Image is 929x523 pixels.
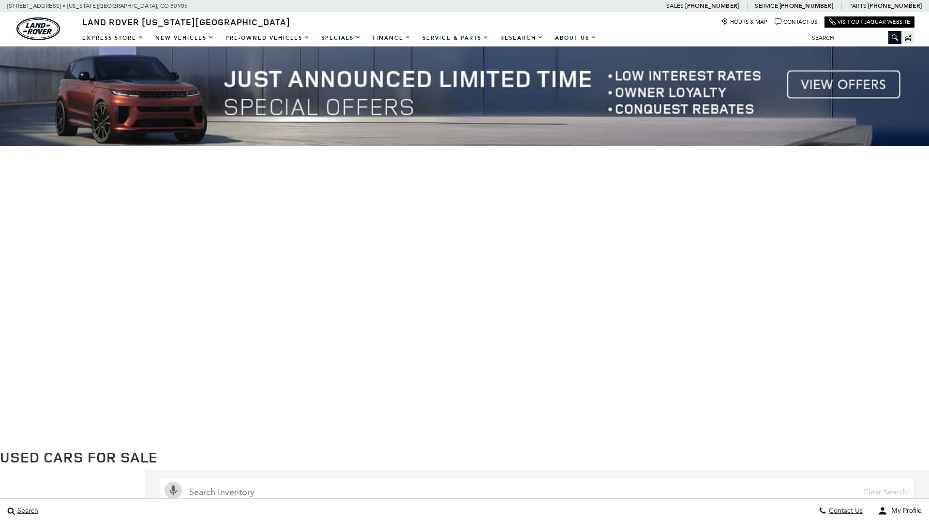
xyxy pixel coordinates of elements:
[220,30,315,46] a: Pre-Owned Vehicles
[417,30,494,46] a: Service & Parts
[887,507,922,515] span: My Profile
[549,30,602,46] a: About Us
[15,507,38,515] span: Search
[685,2,739,10] a: [PHONE_NUMBER]
[666,2,684,9] span: Sales
[721,18,767,26] a: Hours & Map
[160,477,914,507] input: Search Inventory
[870,499,929,523] button: user-profile-menu
[315,30,367,46] a: Specials
[76,16,296,28] a: Land Rover [US_STATE][GEOGRAPHIC_DATA]
[150,30,220,46] a: New Vehicles
[16,17,60,40] a: land-rover
[76,30,150,46] a: EXPRESS STORE
[165,482,182,499] svg: Click to toggle on voice search
[868,2,922,10] a: [PHONE_NUMBER]
[805,32,901,44] input: Search
[779,2,833,10] a: [PHONE_NUMBER]
[76,30,602,46] nav: Main Navigation
[494,30,549,46] a: Research
[16,17,60,40] img: Land Rover
[367,30,417,46] a: Finance
[7,2,188,9] a: [STREET_ADDRESS] • [US_STATE][GEOGRAPHIC_DATA], CO 80905
[826,507,863,515] span: Contact Us
[82,16,290,28] span: Land Rover [US_STATE][GEOGRAPHIC_DATA]
[755,2,778,9] span: Service
[849,2,867,9] span: Parts
[829,18,910,26] a: Visit Our Jaguar Website
[775,18,817,26] a: Contact Us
